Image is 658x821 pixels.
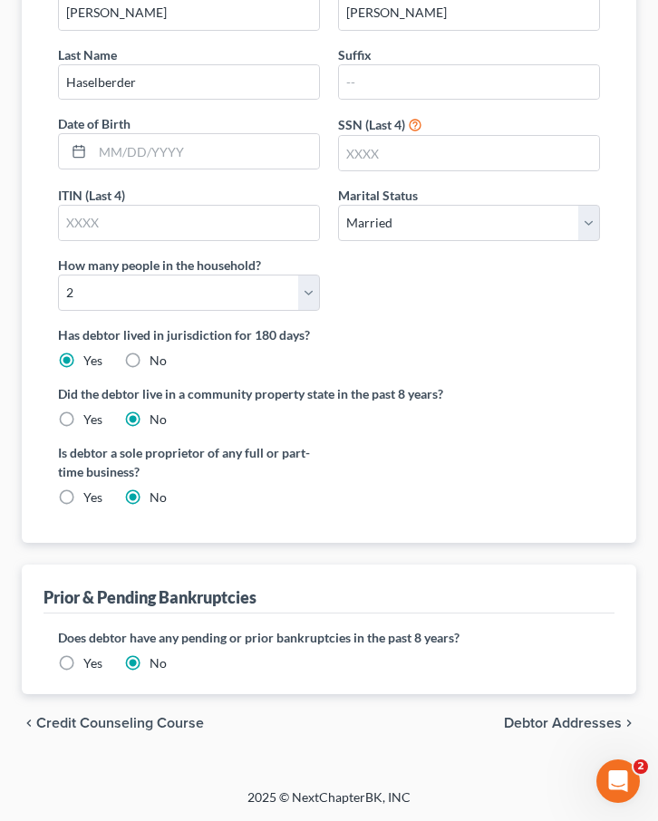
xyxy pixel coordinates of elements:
[83,654,102,672] label: Yes
[84,788,574,821] div: 2025 © NextChapterBK, INC
[58,186,125,205] label: ITIN (Last 4)
[339,65,599,100] input: --
[58,256,261,275] label: How many people in the household?
[92,134,319,169] input: MM/DD/YYYY
[150,352,167,370] label: No
[83,488,102,507] label: Yes
[150,654,167,672] label: No
[58,114,131,133] label: Date of Birth
[338,45,372,64] label: Suffix
[59,65,319,100] input: --
[22,716,204,730] button: chevron_left Credit Counseling Course
[634,759,648,774] span: 2
[44,586,256,608] div: Prior & Pending Bankruptcies
[150,410,167,429] label: No
[58,45,117,64] label: Last Name
[339,136,599,170] input: XXXX
[36,716,204,730] span: Credit Counseling Course
[83,410,102,429] label: Yes
[338,186,418,205] label: Marital Status
[83,352,102,370] label: Yes
[596,759,640,803] iframe: Intercom live chat
[58,628,600,647] label: Does debtor have any pending or prior bankruptcies in the past 8 years?
[150,488,167,507] label: No
[22,716,36,730] i: chevron_left
[58,325,600,344] label: Has debtor lived in jurisdiction for 180 days?
[59,206,319,240] input: XXXX
[338,115,405,134] label: SSN (Last 4)
[58,443,320,481] label: Is debtor a sole proprietor of any full or part-time business?
[504,716,622,730] span: Debtor Addresses
[622,716,636,730] i: chevron_right
[58,384,600,403] label: Did the debtor live in a community property state in the past 8 years?
[504,716,636,730] button: Debtor Addresses chevron_right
